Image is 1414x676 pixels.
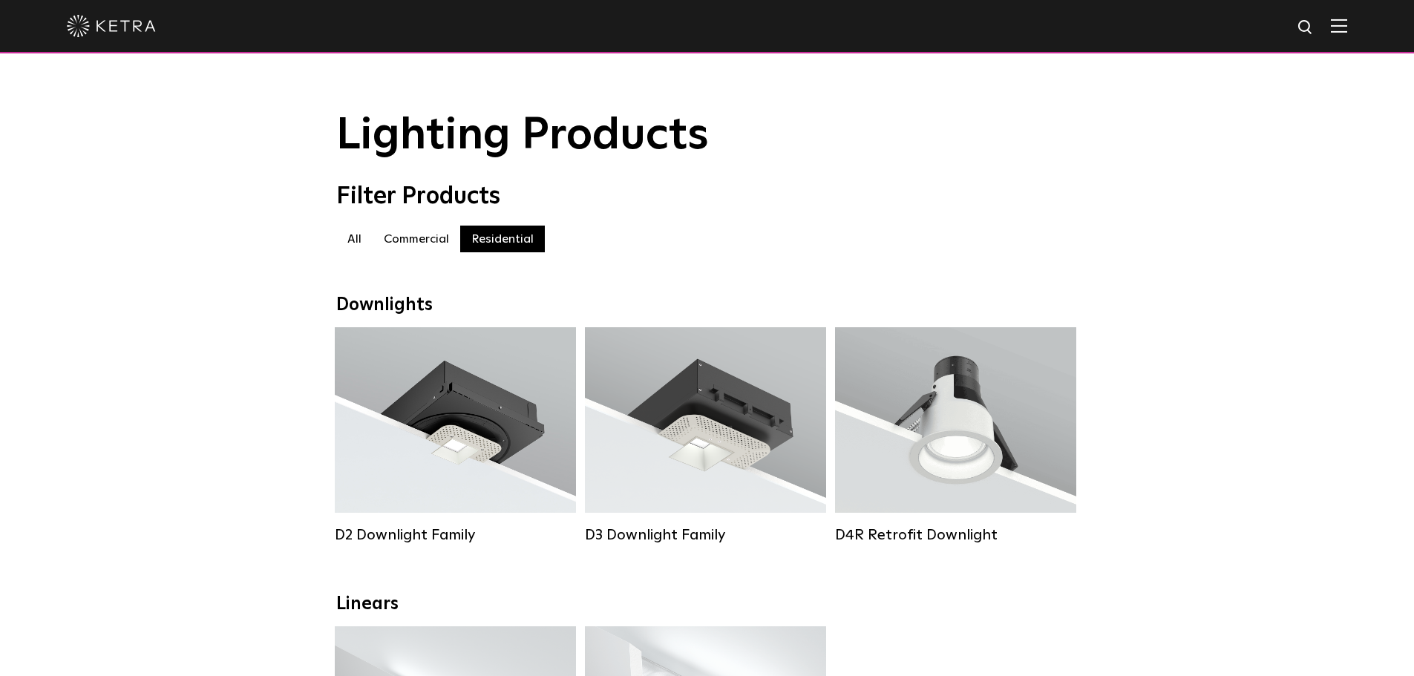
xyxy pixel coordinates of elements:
[1331,19,1347,33] img: Hamburger%20Nav.svg
[1297,19,1315,37] img: search icon
[335,526,576,544] div: D2 Downlight Family
[336,295,1078,316] div: Downlights
[336,594,1078,615] div: Linears
[335,327,576,544] a: D2 Downlight Family Lumen Output:1200Colors:White / Black / Gloss Black / Silver / Bronze / Silve...
[336,114,709,158] span: Lighting Products
[585,526,826,544] div: D3 Downlight Family
[835,526,1076,544] div: D4R Retrofit Downlight
[373,226,460,252] label: Commercial
[585,327,826,544] a: D3 Downlight Family Lumen Output:700 / 900 / 1100Colors:White / Black / Silver / Bronze / Paintab...
[336,183,1078,211] div: Filter Products
[67,15,156,37] img: ketra-logo-2019-white
[460,226,545,252] label: Residential
[336,226,373,252] label: All
[835,327,1076,544] a: D4R Retrofit Downlight Lumen Output:800Colors:White / BlackBeam Angles:15° / 25° / 40° / 60°Watta...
